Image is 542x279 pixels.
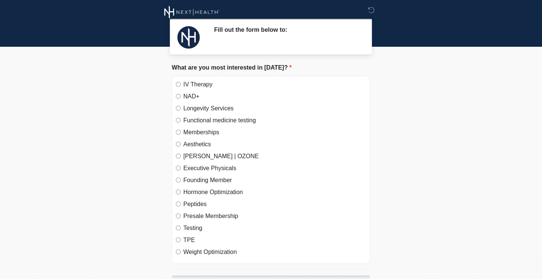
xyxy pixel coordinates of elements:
input: Aesthetics [176,142,181,147]
h2: Fill out the form below to: [214,26,359,33]
input: Peptides [176,202,181,206]
input: Memberships [176,130,181,135]
input: NAD+ [176,94,181,99]
label: Functional medicine testing [183,116,366,125]
input: Longevity Services [176,106,181,111]
label: Executive Physicals [183,164,366,173]
input: [PERSON_NAME] | OZONE [176,154,181,159]
img: Agent Avatar [177,26,200,49]
input: IV Therapy [176,82,181,87]
label: Memberships [183,128,366,137]
input: Founding Member [176,178,181,183]
label: Peptides [183,200,366,209]
input: Testing [176,226,181,230]
input: Functional medicine testing [176,118,181,123]
input: Hormone Optimization [176,190,181,194]
label: IV Therapy [183,80,366,89]
label: Longevity Services [183,104,366,113]
img: Next Health Wellness Logo [164,6,219,19]
input: Weight Optimization [176,249,181,254]
label: [PERSON_NAME] | OZONE [183,152,366,161]
input: Presale Membership [176,214,181,218]
label: NAD+ [183,92,366,101]
input: Executive Physicals [176,166,181,171]
label: Testing [183,224,366,233]
label: Presale Membership [183,212,366,221]
label: TPE [183,236,366,245]
label: Weight Optimization [183,248,366,257]
label: Hormone Optimization [183,188,366,197]
label: What are you most interested in [DATE]? [172,63,292,72]
label: Aesthetics [183,140,366,149]
label: Founding Member [183,176,366,185]
input: TPE [176,237,181,242]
